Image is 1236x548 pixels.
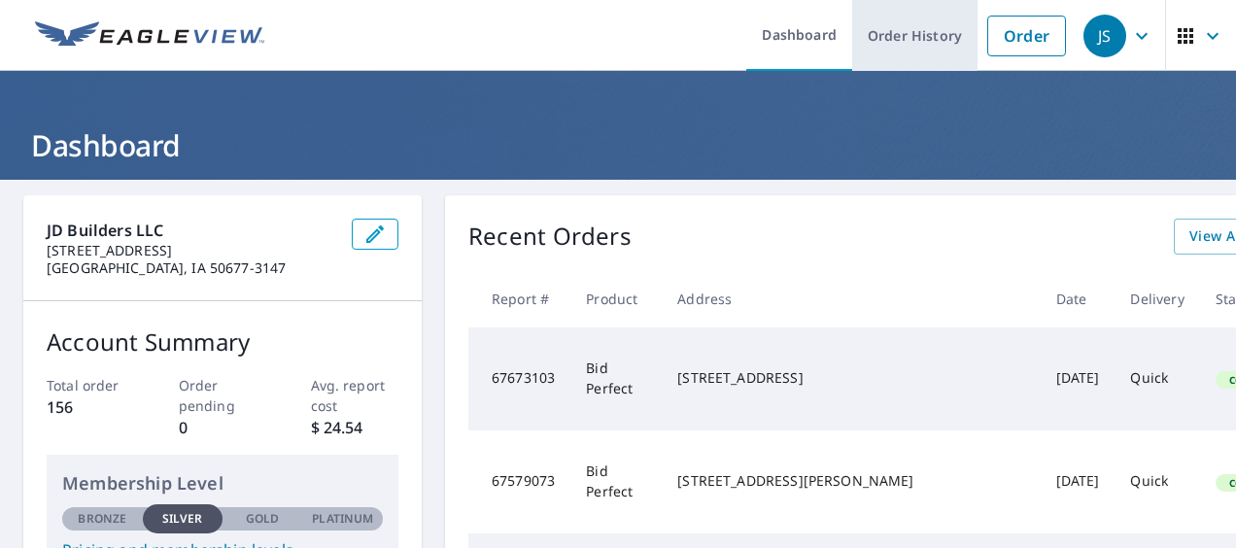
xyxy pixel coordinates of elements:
p: Platinum [312,510,373,528]
p: Avg. report cost [311,375,399,416]
td: Bid Perfect [570,327,662,430]
td: 67579073 [468,430,570,533]
th: Delivery [1115,270,1199,327]
p: Order pending [179,375,267,416]
th: Address [662,270,1040,327]
div: JS [1083,15,1126,57]
p: Silver [162,510,203,528]
p: Total order [47,375,135,395]
div: [STREET_ADDRESS][PERSON_NAME] [677,471,1024,491]
td: Bid Perfect [570,430,662,533]
p: Membership Level [62,470,383,497]
td: [DATE] [1041,327,1116,430]
p: $ 24.54 [311,416,399,439]
td: Quick [1115,327,1199,430]
p: [GEOGRAPHIC_DATA], IA 50677-3147 [47,259,336,277]
td: [DATE] [1041,430,1116,533]
div: [STREET_ADDRESS] [677,368,1024,388]
img: EV Logo [35,21,264,51]
td: Quick [1115,430,1199,533]
p: 0 [179,416,267,439]
p: JD Builders LLC [47,219,336,242]
p: Recent Orders [468,219,632,255]
th: Date [1041,270,1116,327]
th: Report # [468,270,570,327]
h1: Dashboard [23,125,1213,165]
th: Product [570,270,662,327]
p: Gold [246,510,279,528]
p: [STREET_ADDRESS] [47,242,336,259]
p: 156 [47,395,135,419]
a: Order [987,16,1066,56]
p: Bronze [78,510,126,528]
td: 67673103 [468,327,570,430]
p: Account Summary [47,325,398,360]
